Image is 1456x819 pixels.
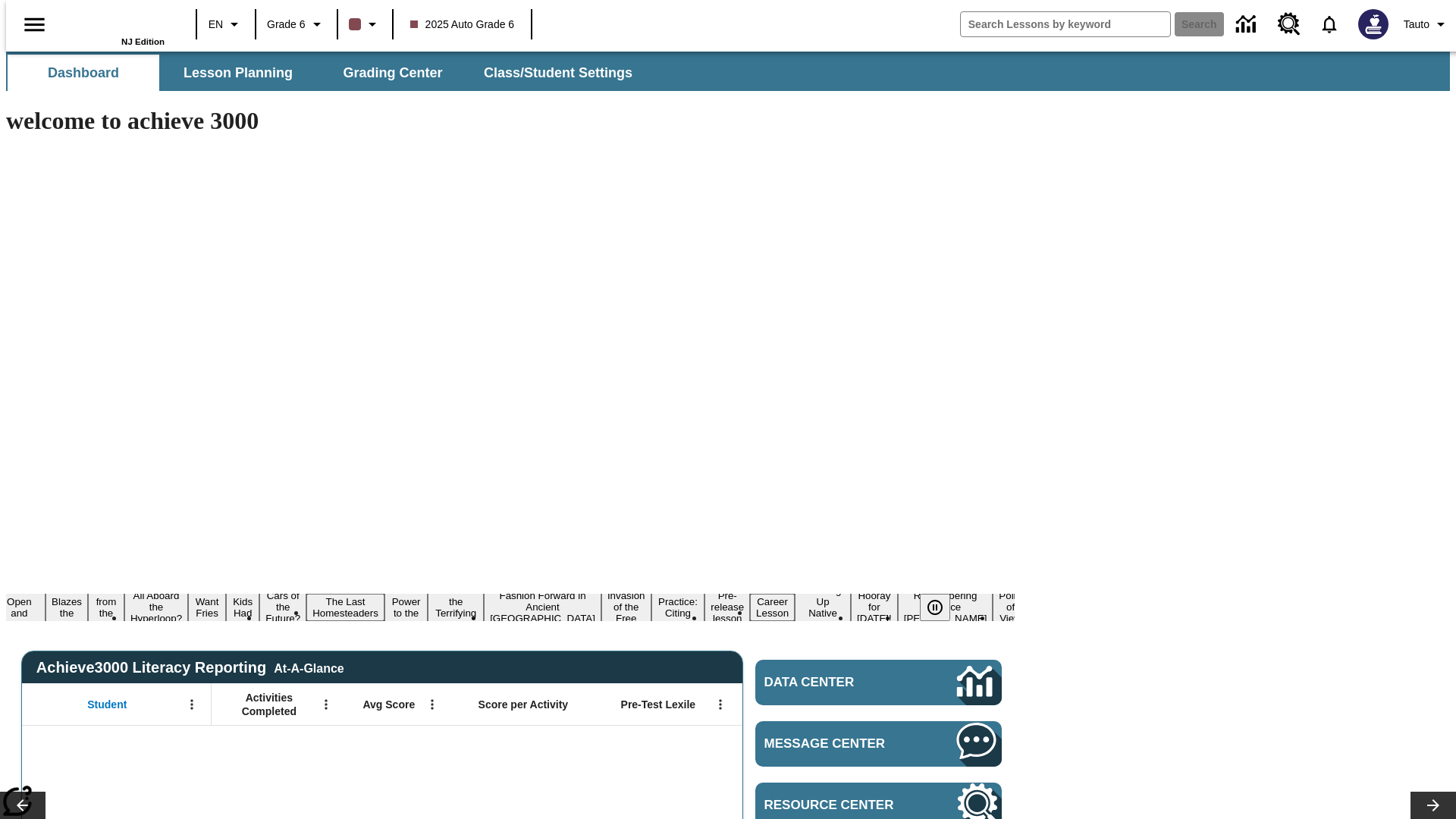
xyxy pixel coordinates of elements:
button: Open Menu [421,693,444,716]
span: Avg Score [362,698,415,711]
button: Grading Center [317,55,469,91]
button: Open Menu [180,693,203,716]
button: Slide 14 Mixed Practice: Citing Evidence [651,582,705,632]
button: Open side menu [12,2,57,47]
span: Lesson Planning [184,64,293,82]
span: Data Center [764,675,906,690]
h1: welcome to achieve 3000 [6,107,1015,135]
button: Slide 16 Career Lesson [750,594,795,621]
button: Dashboard [8,55,159,91]
button: Lesson carousel, Next [1410,792,1456,819]
button: Slide 20 Point of View [993,588,1028,626]
span: Grading Center [343,64,442,82]
button: Slide 9 The Last Homesteaders [306,594,384,621]
button: Slide 19 Remembering Justice O'Connor [898,588,993,626]
span: Achieve3000 Literacy Reporting [36,659,344,676]
div: At-A-Glance [274,659,344,676]
button: Slide 6 Do You Want Fries With That? [188,571,226,644]
a: Data Center [755,660,1002,705]
a: Data Center [1227,4,1269,45]
div: SubNavbar [6,52,1450,91]
button: Slide 8 Cars of the Future? [259,588,306,626]
span: Tauto [1404,17,1429,33]
button: Slide 17 Cooking Up Native Traditions [795,582,851,632]
a: Resource Center, Will open in new tab [1269,4,1310,45]
input: search field [961,12,1170,36]
span: Grade 6 [267,17,306,33]
span: NJ Edition [121,37,165,46]
img: Avatar [1358,9,1389,39]
button: Slide 10 Solar Power to the People [384,582,428,632]
button: Slide 11 Attack of the Terrifying Tomatoes [428,582,484,632]
button: Grade: Grade 6, Select a grade [261,11,332,38]
div: Pause [920,594,965,621]
button: Profile/Settings [1398,11,1456,38]
button: Language: EN, Select a language [202,11,250,38]
button: Open Menu [709,693,732,716]
a: Home [66,7,165,37]
span: Activities Completed [219,691,319,718]
button: Slide 13 The Invasion of the Free CD [601,576,651,638]
span: EN [209,17,223,33]
button: Slide 15 Pre-release lesson [704,588,750,626]
button: Slide 4 Back from the Deep [88,582,124,632]
button: Class/Student Settings [472,55,645,91]
button: Slide 18 Hooray for Constitution Day! [851,588,898,626]
span: Pre-Test Lexile [621,698,696,711]
button: Lesson Planning [162,55,314,91]
button: Pause [920,594,950,621]
button: Slide 3 Hiker Blazes the Trail [45,582,88,632]
a: Notifications [1310,5,1349,44]
span: Student [87,698,127,711]
button: Slide 7 Dirty Jobs Kids Had To Do [226,571,259,644]
span: Message Center [764,736,912,752]
span: Class/Student Settings [484,64,632,82]
a: Message Center [755,721,1002,767]
span: Dashboard [48,64,119,82]
div: Home [66,5,165,46]
button: Open Menu [315,693,337,716]
button: Select a new avatar [1349,5,1398,44]
span: Resource Center [764,798,912,813]
button: Slide 5 All Aboard the Hyperloop? [124,588,188,626]
span: Score per Activity [479,698,569,711]
button: Class color is dark brown. Change class color [343,11,388,38]
div: SubNavbar [6,55,646,91]
span: 2025 Auto Grade 6 [410,17,515,33]
button: Slide 12 Fashion Forward in Ancient Rome [484,588,601,626]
